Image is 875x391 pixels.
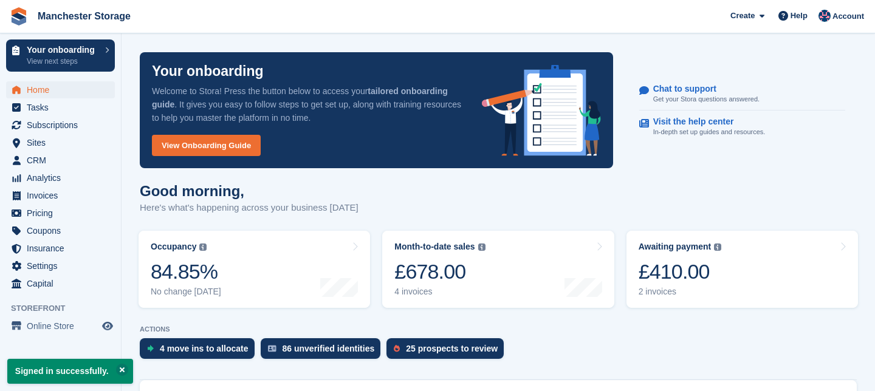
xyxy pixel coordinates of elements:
span: Account [832,10,864,22]
p: Visit the help center [653,117,756,127]
div: 4 move ins to allocate [160,344,249,353]
p: Chat to support [653,84,750,94]
div: 84.85% [151,259,221,284]
img: icon-info-grey-7440780725fd019a000dd9b08b2336e03edf1995a4989e88bcd33f0948082b44.svg [478,243,486,251]
p: Your onboarding [152,64,264,78]
a: menu [6,240,115,257]
div: Awaiting payment [639,242,712,252]
span: CRM [27,152,100,169]
div: Occupancy [151,242,196,252]
a: Chat to support Get your Stora questions answered. [639,78,845,111]
p: Your onboarding [27,46,99,54]
img: icon-info-grey-7440780725fd019a000dd9b08b2336e03edf1995a4989e88bcd33f0948082b44.svg [199,243,207,251]
span: Analytics [27,169,100,186]
span: Storefront [11,302,121,314]
p: Get your Stora questions answered. [653,94,760,104]
span: Create [730,10,755,22]
div: No change [DATE] [151,287,221,297]
span: Invoices [27,187,100,204]
span: Home [27,81,100,98]
a: menu [6,275,115,292]
a: Month-to-date sales £678.00 4 invoices [382,231,614,308]
span: Insurance [27,240,100,257]
a: menu [6,222,115,239]
p: Welcome to Stora! Press the button below to access your . It gives you easy to follow steps to ge... [152,84,462,124]
div: £410.00 [639,259,722,284]
a: View Onboarding Guide [152,135,261,156]
span: Pricing [27,205,100,222]
img: prospect-51fa495bee0391a8d652442698ab0144808aea92771e9ea1ae160a38d050c398.svg [394,345,400,352]
span: Coupons [27,222,100,239]
p: View next steps [27,56,99,67]
a: 86 unverified identities [261,338,387,365]
p: In-depth set up guides and resources. [653,127,766,137]
a: 25 prospects to review [386,338,510,365]
a: menu [6,81,115,98]
p: Here's what's happening across your business [DATE] [140,201,359,215]
a: menu [6,169,115,186]
div: 86 unverified identities [283,344,375,353]
div: £678.00 [394,259,485,284]
a: menu [6,187,115,204]
p: ACTIONS [140,325,857,333]
a: menu [6,152,115,169]
a: menu [6,134,115,151]
span: Sites [27,134,100,151]
img: stora-icon-8386f47178a22dfd0bd8f6a31ec36ba5ce8667c1dd55bd0f319d3a0aa187defe.svg [10,7,28,25]
div: 2 invoices [639,287,722,297]
span: Online Store [27,318,100,335]
a: Occupancy 84.85% No change [DATE] [139,231,370,308]
div: Month-to-date sales [394,242,475,252]
a: menu [6,318,115,335]
a: Your onboarding View next steps [6,39,115,72]
span: Help [791,10,808,22]
a: Preview store [100,319,115,333]
a: menu [6,99,115,116]
img: move_ins_to_allocate_icon-fdf77a2bb77ea45bf5b3d319d69a93e2d87916cf1d5bf7949dd705db3b84f3ca.svg [147,345,154,352]
span: Subscriptions [27,117,100,134]
img: icon-info-grey-7440780725fd019a000dd9b08b2336e03edf1995a4989e88bcd33f0948082b44.svg [714,243,721,251]
p: Signed in successfully. [7,359,133,384]
a: Awaiting payment £410.00 2 invoices [626,231,858,308]
a: 4 move ins to allocate [140,338,261,365]
a: menu [6,117,115,134]
span: Capital [27,275,100,292]
span: Settings [27,257,100,274]
h1: Good morning, [140,183,359,199]
div: 4 invoices [394,287,485,297]
a: Visit the help center In-depth set up guides and resources. [639,110,845,143]
a: menu [6,257,115,274]
div: 25 prospects to review [406,344,498,353]
img: onboarding-info-6c161a55d2c0e0a8cae90662b2fe09162a5109e8cc188191df67fb4f79e88e88.svg [482,65,601,156]
a: menu [6,205,115,222]
img: verify_identity-adf6edd0f0f0b5bbfe63781bf79b02c33cf7c696d77639b501bdc392416b5a36.svg [268,345,276,352]
a: Manchester Storage [33,6,136,26]
span: Tasks [27,99,100,116]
